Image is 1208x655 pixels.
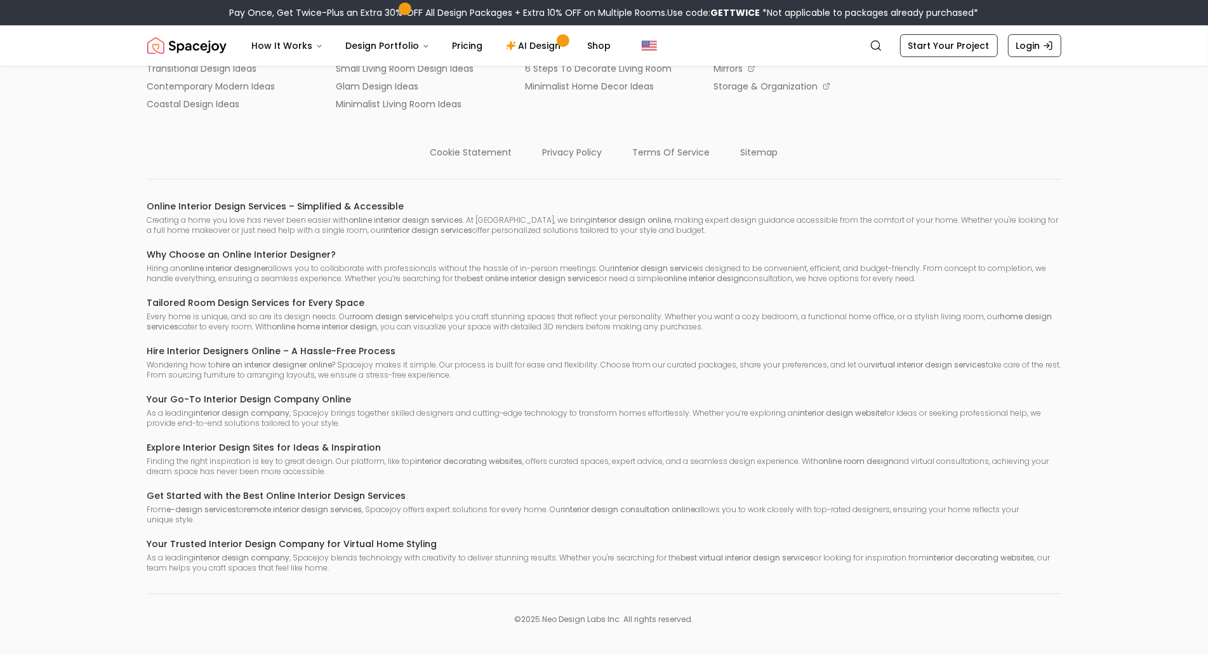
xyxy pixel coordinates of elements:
strong: virtual interior design services [872,359,986,370]
p: As a leading , Spacejoy blends technology with creativity to deliver stunning results. Whether yo... [147,553,1061,573]
strong: interior design company [194,552,290,563]
strong: home design services [147,311,1052,332]
a: transitional design ideas [147,62,306,75]
span: Use code: [668,6,760,19]
a: storage & organization [714,80,872,93]
p: contemporary modern ideas [147,80,275,93]
span: *Not applicable to packages already purchased* [760,6,979,19]
p: Wondering how to ? Spacejoy makes it simple. Our process is built for ease and flexibility. Choos... [147,360,1061,380]
a: Login [1008,34,1061,57]
a: AI Design [496,33,575,58]
h6: Tailored Room Design Services for Every Space [147,296,1061,309]
h6: Your Trusted Interior Design Company for Virtual Home Styling [147,538,1061,550]
strong: hire an interior designer online [216,359,333,370]
nav: Global [147,25,1061,66]
p: © 2025 . Neo Design Labs Inc . All rights reserved. [147,614,1061,625]
img: Spacejoy Logo [147,33,227,58]
strong: online home interior design [272,321,378,332]
strong: online interior design [664,273,745,284]
strong: online room design [819,456,894,466]
p: As a leading , Spacejoy brings together skilled designers and cutting-edge technology to transfor... [147,408,1061,428]
strong: online interior designer [181,263,269,274]
p: minimalist home decor ideas [525,80,654,93]
strong: interior design consultation online [564,504,696,515]
div: Pay Once, Get Twice-Plus an Extra 30% OFF All Design Packages + Extra 10% OFF on Multiple Rooms. [230,6,979,19]
a: 6 steps to decorate living room [525,62,684,75]
a: Spacejoy [147,33,227,58]
strong: room design service [353,311,432,322]
a: privacy policy [543,141,602,159]
a: small living room design ideas [336,62,494,75]
b: GETTWICE [711,6,760,19]
h6: Why Choose an Online Interior Designer? [147,248,1061,261]
p: 6 steps to decorate living room [525,62,672,75]
a: Pricing [442,33,493,58]
p: Hiring an allows you to collaborate with professionals without the hassle of in-person meetings. ... [147,263,1061,284]
a: glam design ideas [336,80,494,93]
a: terms of service [633,141,710,159]
button: Design Portfolio [336,33,440,58]
a: sitemap [741,141,778,159]
p: cookie statement [430,146,512,159]
button: How It Works [242,33,333,58]
h6: Get Started with the Best Online Interior Design Services [147,489,1061,502]
p: Finding the right inspiration is key to great design. Our platform, like top , offers curated spa... [147,456,1061,477]
p: terms of service [633,146,710,159]
p: mirrors [714,62,743,75]
strong: interior design company [194,407,290,418]
strong: e-design services [167,504,237,515]
p: Creating a home you love has never been easier with . At [GEOGRAPHIC_DATA], we bring , making exp... [147,215,1061,235]
h6: Hire Interior Designers Online – A Hassle-Free Process [147,345,1061,357]
p: transitional design ideas [147,62,257,75]
a: contemporary modern ideas [147,80,306,93]
a: mirrors [714,62,872,75]
p: storage & organization [714,80,818,93]
a: coastal design ideas [147,98,306,110]
strong: interior design website [799,407,885,418]
strong: remote interior design services [244,504,362,515]
strong: interior design services [384,225,473,235]
a: minimalist living room ideas [336,98,494,110]
strong: interior decorating websites [927,552,1035,563]
strong: interior design service [613,263,698,274]
a: minimalist home decor ideas [525,80,684,93]
p: Every home is unique, and so are its design needs. Our helps you craft stunning spaces that refle... [147,312,1061,332]
h6: Online Interior Design Services – Simplified & Accessible [147,200,1061,213]
h6: Explore Interior Design Sites for Ideas & Inspiration [147,441,1061,454]
strong: best virtual interior design services [681,552,814,563]
a: Start Your Project [900,34,998,57]
strong: interior design online [591,215,672,225]
a: cookie statement [430,141,512,159]
strong: online interior design services [349,215,463,225]
p: privacy policy [543,146,602,159]
strong: interior decorating websites [416,456,523,466]
img: United States [642,38,657,53]
a: Shop [578,33,621,58]
h6: Your Go-To Interior Design Company Online [147,393,1061,406]
strong: best online interior design services [467,273,600,284]
p: coastal design ideas [147,98,240,110]
p: glam design ideas [336,80,418,93]
p: sitemap [741,146,778,159]
p: From to , Spacejoy offers expert solutions for every home. Our allows you to work closely with to... [147,505,1061,525]
nav: Main [242,33,621,58]
p: minimalist living room ideas [336,98,461,110]
p: small living room design ideas [336,62,474,75]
